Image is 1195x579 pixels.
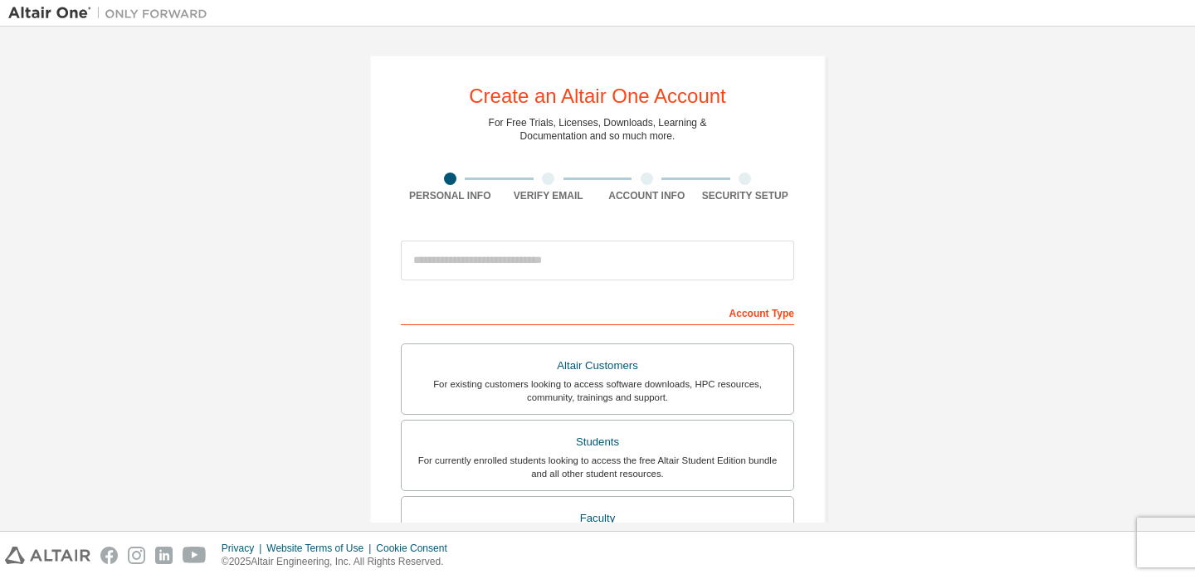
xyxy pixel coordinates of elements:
[412,377,783,404] div: For existing customers looking to access software downloads, HPC resources, community, trainings ...
[696,189,795,202] div: Security Setup
[222,542,266,555] div: Privacy
[500,189,598,202] div: Verify Email
[401,189,500,202] div: Personal Info
[183,547,207,564] img: youtube.svg
[412,507,783,530] div: Faculty
[489,116,707,143] div: For Free Trials, Licenses, Downloads, Learning & Documentation and so much more.
[266,542,376,555] div: Website Terms of Use
[597,189,696,202] div: Account Info
[412,454,783,480] div: For currently enrolled students looking to access the free Altair Student Edition bundle and all ...
[8,5,216,22] img: Altair One
[100,547,118,564] img: facebook.svg
[222,555,457,569] p: © 2025 Altair Engineering, Inc. All Rights Reserved.
[401,299,794,325] div: Account Type
[5,547,90,564] img: altair_logo.svg
[469,86,726,106] div: Create an Altair One Account
[412,431,783,454] div: Students
[128,547,145,564] img: instagram.svg
[376,542,456,555] div: Cookie Consent
[412,354,783,377] div: Altair Customers
[155,547,173,564] img: linkedin.svg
